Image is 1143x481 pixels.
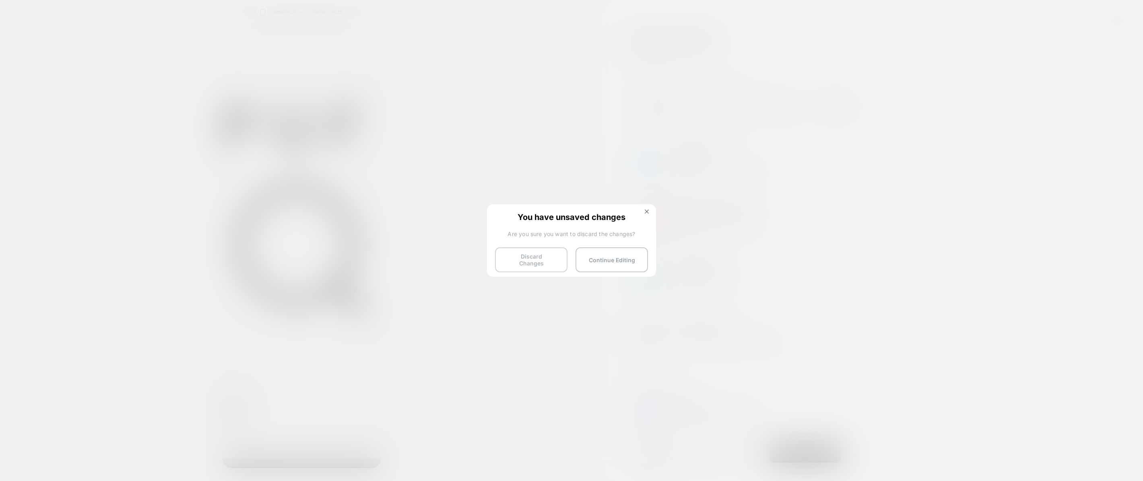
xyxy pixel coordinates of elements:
span: You have unsaved changes [495,212,648,220]
span: Are you sure you want to discard the changes? [495,230,648,237]
span: 0 [3,395,6,400]
summary: Menu [16,409,159,417]
span: Cart [6,388,16,395]
span: 0 item [6,395,18,400]
button: Continue Editing [576,247,648,272]
img: close [645,210,649,214]
button: Discard Changes [495,247,567,272]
